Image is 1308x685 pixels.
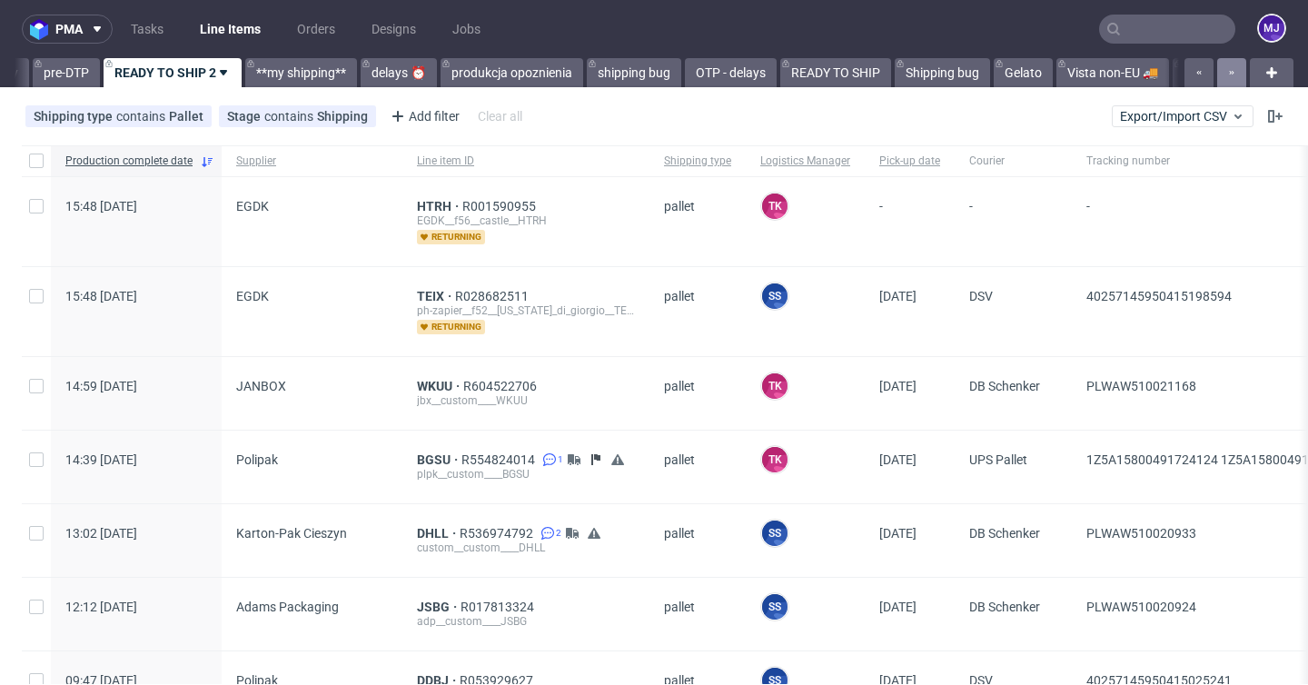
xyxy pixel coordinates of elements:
[236,154,388,169] span: Supplier
[462,199,540,213] a: R001590955
[236,289,269,303] span: EGDK
[33,58,100,87] a: pre-DTP
[189,15,272,44] a: Line Items
[969,289,1057,334] span: DSV
[762,373,788,399] figcaption: TK
[556,526,561,541] span: 2
[417,230,485,244] span: returning
[417,526,460,541] a: DHLL
[441,58,583,87] a: produkcja opoznienia
[879,600,917,614] span: [DATE]
[236,379,286,393] span: JANBOX
[969,600,1057,629] span: DB Schenker
[463,379,540,393] a: R604522706
[780,58,891,87] a: READY TO SHIP
[1056,58,1169,87] a: Vista non-EU 🚚
[685,58,777,87] a: OTP - delays
[760,154,850,169] span: Logistics Manager
[762,521,788,546] figcaption: SS
[879,289,917,303] span: [DATE]
[317,109,368,124] div: Shipping
[969,154,1057,169] span: Courier
[664,199,731,244] span: pallet
[227,109,264,124] span: Stage
[65,379,137,393] span: 14:59 [DATE]
[1086,600,1196,614] span: PLWAW510020924
[417,614,635,629] div: adp__custom____JSBG
[417,379,463,393] a: WKUU
[417,303,635,318] div: ph-zapier__f52__[US_STATE]_di_giorgio__TEIX
[417,467,635,481] div: plpk__custom____BGSU
[537,526,561,541] a: 2
[879,199,940,244] span: -
[461,452,539,467] a: R554824014
[65,199,137,213] span: 15:48 [DATE]
[879,154,940,169] span: Pick-up date
[116,109,169,124] span: contains
[120,15,174,44] a: Tasks
[104,58,242,87] a: READY TO SHIP 2
[236,526,347,541] span: Karton-Pak Cieszyn
[30,19,55,40] img: logo
[65,600,137,614] span: 12:12 [DATE]
[417,452,461,467] a: BGSU
[1086,289,1232,303] span: 40257145950415198594
[1086,526,1196,541] span: PLWAW510020933
[969,526,1057,555] span: DB Schenker
[664,452,731,481] span: pallet
[361,58,437,87] a: delays ⏰
[417,289,455,303] a: TEIX
[460,526,537,541] a: R536974792
[55,23,83,35] span: pma
[417,154,635,169] span: Line item ID
[1086,379,1196,393] span: PLWAW510021168
[879,379,917,393] span: [DATE]
[664,526,731,555] span: pallet
[455,289,532,303] a: R028682511
[461,600,538,614] a: R017813324
[236,600,339,614] span: Adams Packaging
[664,289,731,334] span: pallet
[895,58,990,87] a: Shipping bug
[762,447,788,472] figcaption: TK
[417,199,462,213] a: HTRH
[762,594,788,620] figcaption: SS
[664,600,731,629] span: pallet
[22,15,113,44] button: pma
[539,452,563,467] a: 1
[969,452,1057,481] span: UPS Pallet
[664,154,731,169] span: Shipping type
[65,289,137,303] span: 15:48 [DATE]
[65,154,193,169] span: Production complete date
[762,194,788,219] figcaption: TK
[65,526,137,541] span: 13:02 [DATE]
[286,15,346,44] a: Orders
[34,109,116,124] span: Shipping type
[264,109,317,124] span: contains
[969,379,1057,408] span: DB Schenker
[762,283,788,309] figcaption: SS
[169,109,203,124] div: Pallet
[417,600,461,614] a: JSBG
[417,320,485,334] span: returning
[994,58,1053,87] a: Gelato
[587,58,681,87] a: shipping bug
[65,452,137,467] span: 14:39 [DATE]
[558,452,563,467] span: 1
[361,15,427,44] a: Designs
[879,526,917,541] span: [DATE]
[1112,105,1253,127] button: Export/Import CSV
[441,15,491,44] a: Jobs
[1259,15,1284,41] figcaption: MJ
[969,199,1057,244] span: -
